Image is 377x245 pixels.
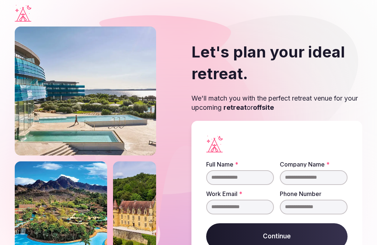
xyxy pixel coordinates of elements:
[191,41,362,85] h2: Let's plan your ideal retreat.
[223,104,247,111] strong: retreat
[253,104,274,111] strong: offsite
[280,191,348,197] label: Phone Number
[280,161,348,167] label: Company Name
[191,94,362,112] p: We'll match you with the perfect retreat venue for your upcoming or
[15,5,31,22] a: Visit the homepage
[206,161,274,167] label: Full Name
[15,27,156,155] img: Falkensteiner outdoor resort with pools
[206,191,274,197] label: Work Email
